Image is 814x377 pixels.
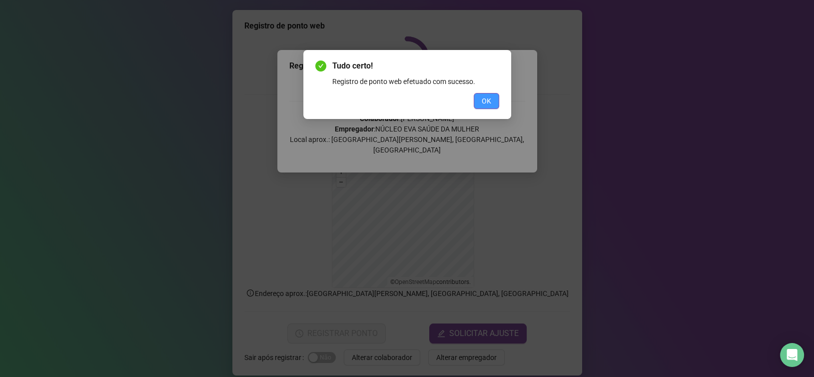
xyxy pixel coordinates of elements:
[315,60,326,71] span: check-circle
[482,95,491,106] span: OK
[332,76,499,87] div: Registro de ponto web efetuado com sucesso.
[474,93,499,109] button: OK
[332,60,499,72] span: Tudo certo!
[780,343,804,367] div: Open Intercom Messenger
